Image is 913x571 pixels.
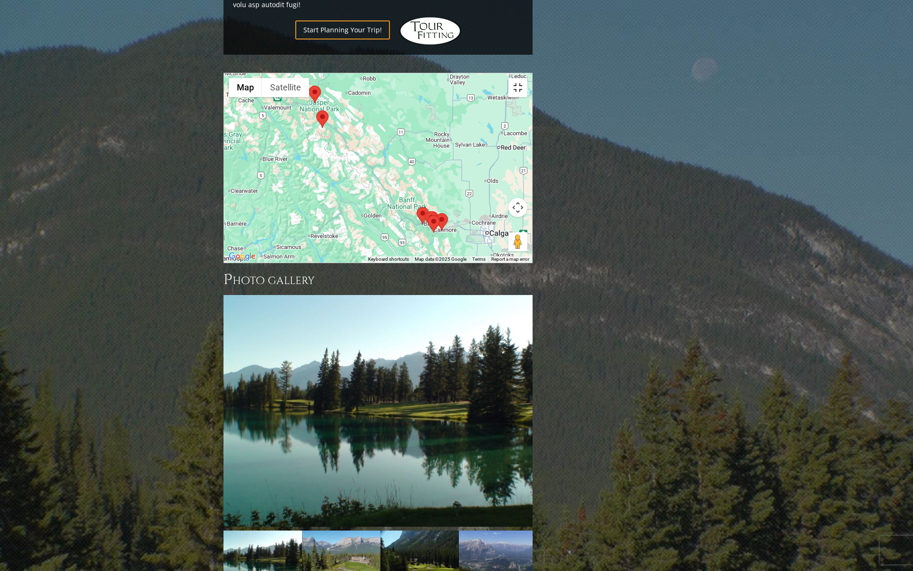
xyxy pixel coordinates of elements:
h3: Photo Gallery [223,270,533,289]
img: Hidden Links [399,17,461,45]
a: Open this area in Google Maps (opens a new window) [226,250,258,263]
button: Drag Pegman onto the map to open Street View [508,232,527,251]
button: Toggle fullscreen view [508,78,527,97]
a: Report a map error [491,256,529,262]
a: Start Planning Your Trip! [295,20,390,39]
button: Keyboard shortcuts [368,256,409,263]
button: Show satellite imagery [262,78,309,97]
a: Terms (opens in new tab) [472,256,486,262]
button: Show street map [229,78,262,97]
span: Map data ©2025 Google [415,256,466,262]
img: Google [226,250,258,263]
button: Map camera controls [508,198,527,217]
